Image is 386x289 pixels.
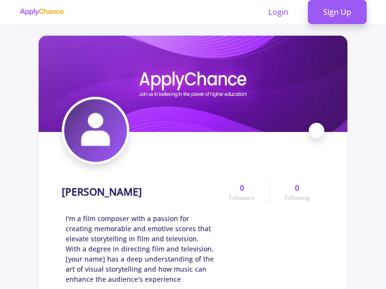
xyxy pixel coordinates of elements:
a: 0Followers [215,182,269,202]
img: Alireza Hosseiniavatar [64,99,127,162]
img: Alireza Hosseinicover image [39,36,347,132]
span: 0 [240,182,244,194]
span: 0 [295,182,299,194]
span: Following [285,194,310,202]
img: applychance logo text only [19,8,64,16]
span: I'm a film composer with a passion for creating memorable and emotive scores that elevate storyte... [66,213,215,284]
span: Followers [229,194,255,202]
a: 0Following [270,182,324,202]
h1: [PERSON_NAME] [62,186,142,198]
